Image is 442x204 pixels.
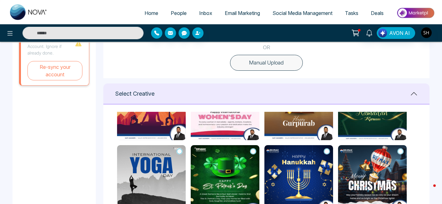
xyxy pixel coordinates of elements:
[263,44,270,52] p: OR
[10,4,47,20] img: Nova CRM Logo
[389,29,410,37] span: AVON AI
[365,7,390,19] a: Deals
[393,6,438,20] img: Market-place.gif
[421,183,436,198] iframe: Intercom live chat
[138,7,165,19] a: Home
[225,10,260,16] span: Email Marketing
[345,10,358,16] span: Tasks
[230,55,303,71] button: Manual Upload
[145,10,158,16] span: Home
[27,61,82,80] button: Re-sync your account
[171,10,187,16] span: People
[165,7,193,19] a: People
[339,7,365,19] a: Tasks
[371,10,384,16] span: Deals
[219,7,266,19] a: Email Marketing
[378,29,387,37] img: Lead Flow
[193,7,219,19] a: Inbox
[27,36,75,56] p: Please Re-Sync your Account. Ignore if already done.
[421,27,432,38] img: User Avatar
[115,90,155,97] h1: Select Creative
[273,10,332,16] span: Social Media Management
[266,7,339,19] a: Social Media Management
[199,10,212,16] span: Inbox
[377,27,415,39] button: AVON AI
